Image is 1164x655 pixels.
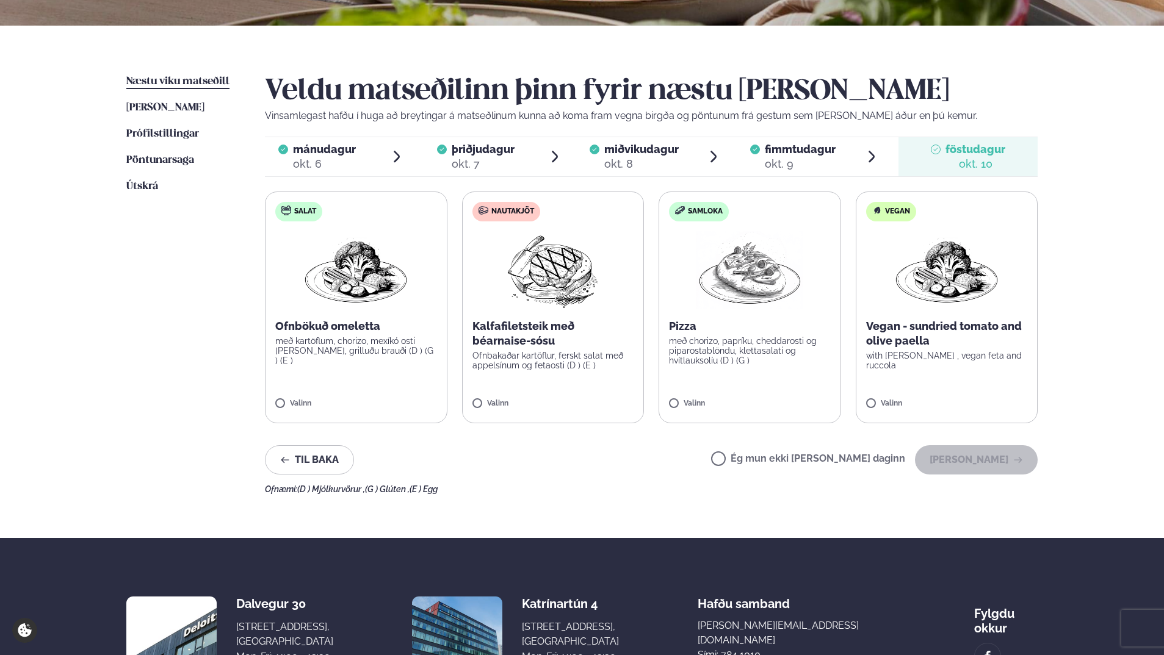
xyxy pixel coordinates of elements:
div: Dalvegur 30 [236,596,333,611]
img: Vegan.png [893,231,1000,309]
button: [PERSON_NAME] [915,445,1038,474]
span: Prófílstillingar [126,129,199,139]
a: Útskrá [126,179,158,194]
img: Vegan.png [302,231,410,309]
div: okt. 9 [765,157,836,171]
p: Pizza [669,319,831,334]
span: Nautakjöt [491,207,534,217]
div: okt. 10 [945,157,1005,171]
p: með kartöflum, chorizo, mexíkó osti [PERSON_NAME], grilluðu brauði (D ) (G ) (E ) [275,336,437,365]
img: Beef-Meat.png [499,231,607,309]
span: föstudagur [945,143,1005,156]
span: mánudagur [293,143,356,156]
button: Til baka [265,445,354,474]
p: Vegan - sundried tomato and olive paella [866,319,1028,348]
h2: Veldu matseðilinn þinn fyrir næstu [PERSON_NAME] [265,74,1038,109]
div: Katrínartún 4 [522,596,619,611]
a: Prófílstillingar [126,127,199,141]
span: (G ) Glúten , [365,484,410,494]
a: [PERSON_NAME] [126,101,204,115]
span: (E ) Egg [410,484,438,494]
a: [PERSON_NAME][EMAIL_ADDRESS][DOMAIN_NAME] [698,618,895,648]
span: Pöntunarsaga [126,155,194,165]
p: Kalfafiletsteik með béarnaise-sósu [472,319,634,348]
a: Cookie settings [12,618,37,643]
span: Næstu viku matseðill [126,76,230,87]
span: Vegan [885,207,910,217]
a: Næstu viku matseðill [126,74,230,89]
img: Vegan.svg [872,206,882,215]
a: Pöntunarsaga [126,153,194,168]
img: sandwich-new-16px.svg [675,206,685,215]
p: með chorizo, papríku, cheddarosti og piparostablöndu, klettasalati og hvítlauksolíu (D ) (G ) [669,336,831,365]
div: [STREET_ADDRESS], [GEOGRAPHIC_DATA] [522,620,619,649]
div: okt. 8 [604,157,679,171]
div: okt. 6 [293,157,356,171]
p: with [PERSON_NAME] , vegan feta and ruccola [866,351,1028,370]
span: þriðjudagur [452,143,515,156]
img: Pizza-Bread.png [696,231,803,309]
div: [STREET_ADDRESS], [GEOGRAPHIC_DATA] [236,620,333,649]
img: salad.svg [281,206,291,215]
span: Útskrá [126,181,158,191]
span: Hafðu samband [698,587,790,611]
span: miðvikudagur [604,143,679,156]
span: Samloka [688,207,723,217]
div: Fylgdu okkur [974,596,1038,635]
div: Ofnæmi: [265,484,1038,494]
div: okt. 7 [452,157,515,171]
span: fimmtudagur [765,143,836,156]
span: Salat [294,207,316,217]
p: Vinsamlegast hafðu í huga að breytingar á matseðlinum kunna að koma fram vegna birgða og pöntunum... [265,109,1038,123]
span: (D ) Mjólkurvörur , [297,484,365,494]
img: beef.svg [479,206,488,215]
p: Ofnbakaðar kartöflur, ferskt salat með appelsínum og fetaosti (D ) (E ) [472,351,634,370]
p: Ofnbökuð omeletta [275,319,437,334]
span: [PERSON_NAME] [126,102,204,113]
